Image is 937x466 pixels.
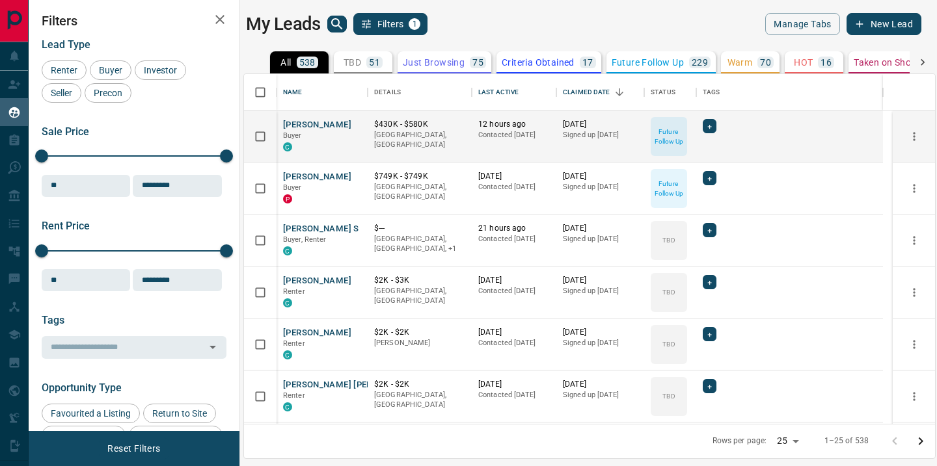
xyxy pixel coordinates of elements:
p: 538 [299,58,316,67]
p: 21 hours ago [478,223,550,234]
p: TBD [662,287,675,297]
div: Favourited a Listing [42,404,140,423]
p: 1–25 of 538 [824,435,869,447]
p: Signed up [DATE] [563,182,638,192]
button: [PERSON_NAME] S [283,223,359,235]
button: more [904,179,924,198]
span: Viewed a Listing [46,430,121,441]
span: Renter [46,65,82,75]
div: Details [368,74,472,110]
div: Buyer [90,60,131,80]
p: $430K - $580K [374,119,465,130]
button: more [904,127,924,146]
p: [GEOGRAPHIC_DATA], [GEOGRAPHIC_DATA] [374,390,465,410]
div: Status [651,74,675,110]
p: Signed up [DATE] [563,390,638,400]
div: Viewed a Listing [42,426,126,445]
button: more [904,335,924,354]
p: [DATE] [563,119,638,130]
span: Renter [283,391,305,400]
p: 229 [692,58,708,67]
div: Details [374,74,401,110]
div: condos.ca [283,350,292,359]
div: Seller [42,83,81,103]
p: Contacted [DATE] [478,234,550,244]
p: 51 [369,58,380,67]
p: 75 [472,58,483,67]
div: Name [277,74,368,110]
p: [DATE] [478,171,550,182]
p: 17 [582,58,593,67]
p: TBD [662,235,675,245]
div: Name [283,74,303,110]
p: Signed up [DATE] [563,130,638,140]
div: Claimed Date [563,74,610,110]
div: + [703,379,716,393]
span: Renter [283,287,305,296]
p: Toronto [374,234,465,254]
p: [DATE] [563,223,638,234]
button: search button [327,16,347,32]
p: [DATE] [563,327,638,338]
span: Set up Listing Alert [133,430,218,441]
p: Just Browsing [403,58,465,67]
div: condos.ca [283,246,292,255]
p: HOT [794,58,813,67]
p: [GEOGRAPHIC_DATA], [GEOGRAPHIC_DATA] [374,182,465,202]
p: $749K - $749K [374,171,465,182]
button: [PERSON_NAME] [283,327,351,339]
button: Filters1 [353,13,428,35]
p: Signed up [DATE] [563,286,638,296]
div: 25 [772,432,803,450]
span: Seller [46,88,77,98]
div: Investor [135,60,186,80]
p: Contacted [DATE] [478,286,550,296]
div: + [703,119,716,133]
div: property.ca [283,194,292,203]
p: Contacted [DATE] [478,338,550,348]
span: + [707,120,712,133]
button: more [904,387,924,406]
p: Rows per page: [713,435,767,447]
p: [DATE] [563,379,638,390]
p: TBD [344,58,361,67]
div: + [703,275,716,289]
p: [GEOGRAPHIC_DATA], [GEOGRAPHIC_DATA] [374,286,465,306]
p: [GEOGRAPHIC_DATA], [GEOGRAPHIC_DATA] [374,130,465,150]
button: Manage Tabs [765,13,839,35]
p: [PERSON_NAME] [374,338,465,348]
p: All [280,58,291,67]
span: Renter [283,339,305,348]
span: Rent Price [42,220,90,232]
span: Favourited a Listing [46,408,135,419]
p: Contacted [DATE] [478,130,550,140]
button: Open [204,338,222,356]
div: Last Active [478,74,519,110]
p: 16 [821,58,832,67]
p: TBD [662,339,675,349]
div: Last Active [472,74,556,110]
p: Future Follow Up [612,58,684,67]
p: $2K - $2K [374,379,465,390]
span: Opportunity Type [42,382,122,394]
p: [DATE] [478,327,550,338]
p: Criteria Obtained [502,58,575,67]
span: Tags [42,314,64,326]
p: $--- [374,223,465,234]
span: Sale Price [42,125,89,138]
span: Investor [139,65,182,75]
span: Return to Site [148,408,211,419]
h1: My Leads [246,14,321,34]
button: [PERSON_NAME] [283,171,351,183]
p: [DATE] [563,171,638,182]
span: + [707,224,712,237]
span: Lead Type [42,38,90,51]
p: 70 [760,58,771,67]
button: more [904,283,924,302]
button: New Lead [847,13,921,35]
div: condos.ca [283,142,292,151]
p: Contacted [DATE] [478,182,550,192]
div: condos.ca [283,402,292,411]
button: [PERSON_NAME] [283,119,351,131]
p: [DATE] [478,379,550,390]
